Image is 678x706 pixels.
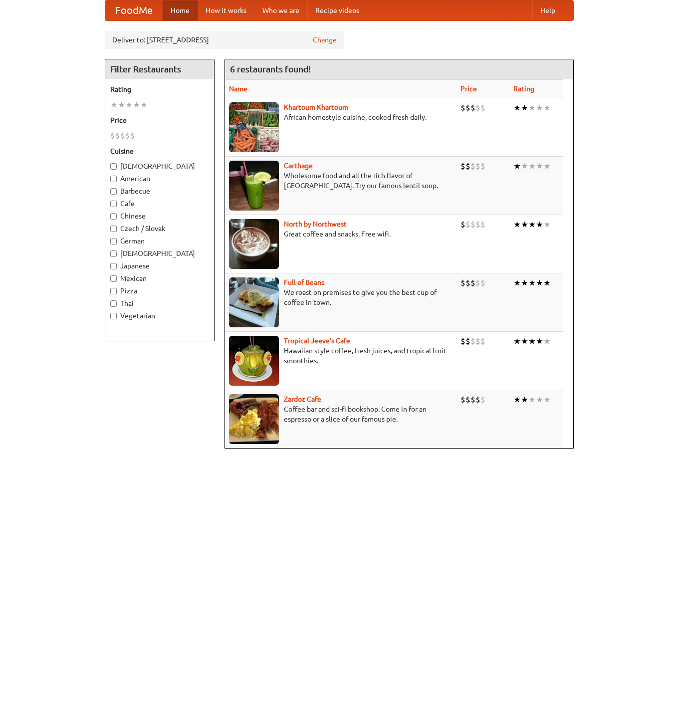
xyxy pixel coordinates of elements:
[460,161,465,172] li: $
[110,298,209,308] label: Thai
[110,236,209,246] label: German
[130,130,135,141] li: $
[118,99,125,110] li: ★
[229,277,279,327] img: beans.jpg
[110,250,117,257] input: [DEMOGRAPHIC_DATA]
[229,85,247,93] a: Name
[110,130,115,141] li: $
[528,161,536,172] li: ★
[110,300,117,307] input: Thai
[521,161,528,172] li: ★
[460,277,465,288] li: $
[284,103,348,111] a: Khartoum Khartoum
[110,146,209,156] h5: Cuisine
[480,102,485,113] li: $
[480,277,485,288] li: $
[229,336,279,386] img: jeeves.jpg
[254,0,307,20] a: Who we are
[110,201,117,207] input: Cafe
[521,336,528,347] li: ★
[536,394,543,405] li: ★
[229,346,452,366] p: Hawaiian style coffee, fresh juices, and tropical fruit smoothies.
[110,286,209,296] label: Pizza
[105,59,214,79] h4: Filter Restaurants
[460,394,465,405] li: $
[475,219,480,230] li: $
[528,336,536,347] li: ★
[543,161,551,172] li: ★
[229,404,452,424] p: Coffee bar and sci-fi bookshop. Come in for an espresso or a slice of our famous pie.
[110,263,117,269] input: Japanese
[110,261,209,271] label: Japanese
[307,0,367,20] a: Recipe videos
[513,336,521,347] li: ★
[543,102,551,113] li: ★
[543,277,551,288] li: ★
[475,102,480,113] li: $
[110,213,117,220] input: Chinese
[105,31,344,49] div: Deliver to: [STREET_ADDRESS]
[110,84,209,94] h5: Rating
[110,188,117,195] input: Barbecue
[480,394,485,405] li: $
[284,220,347,228] a: North by Northwest
[115,130,120,141] li: $
[284,162,313,170] a: Carthage
[465,336,470,347] li: $
[125,130,130,141] li: $
[110,288,117,294] input: Pizza
[110,161,209,171] label: [DEMOGRAPHIC_DATA]
[110,176,117,182] input: American
[528,102,536,113] li: ★
[465,219,470,230] li: $
[105,0,163,20] a: FoodMe
[460,219,465,230] li: $
[460,85,477,93] a: Price
[465,394,470,405] li: $
[513,277,521,288] li: ★
[110,226,117,232] input: Czech / Slovak
[284,395,321,403] a: Zardoz Cafe
[313,35,337,45] a: Change
[460,102,465,113] li: $
[110,238,117,244] input: German
[536,102,543,113] li: ★
[198,0,254,20] a: How it works
[470,336,475,347] li: $
[110,248,209,258] label: [DEMOGRAPHIC_DATA]
[465,102,470,113] li: $
[110,313,117,319] input: Vegetarian
[470,219,475,230] li: $
[528,219,536,230] li: ★
[521,219,528,230] li: ★
[543,394,551,405] li: ★
[513,394,521,405] li: ★
[521,102,528,113] li: ★
[513,85,534,93] a: Rating
[460,336,465,347] li: $
[480,336,485,347] li: $
[513,102,521,113] li: ★
[125,99,133,110] li: ★
[110,224,209,234] label: Czech / Slovak
[480,161,485,172] li: $
[284,337,350,345] a: Tropical Jeeve's Cafe
[133,99,140,110] li: ★
[284,278,324,286] a: Full of Beans
[470,277,475,288] li: $
[475,161,480,172] li: $
[229,287,452,307] p: We roast on premises to give you the best cup of coffee in town.
[475,394,480,405] li: $
[229,394,279,444] img: zardoz.jpg
[536,277,543,288] li: ★
[543,219,551,230] li: ★
[536,161,543,172] li: ★
[110,275,117,282] input: Mexican
[110,174,209,184] label: American
[120,130,125,141] li: $
[110,199,209,209] label: Cafe
[513,219,521,230] li: ★
[521,277,528,288] li: ★
[528,277,536,288] li: ★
